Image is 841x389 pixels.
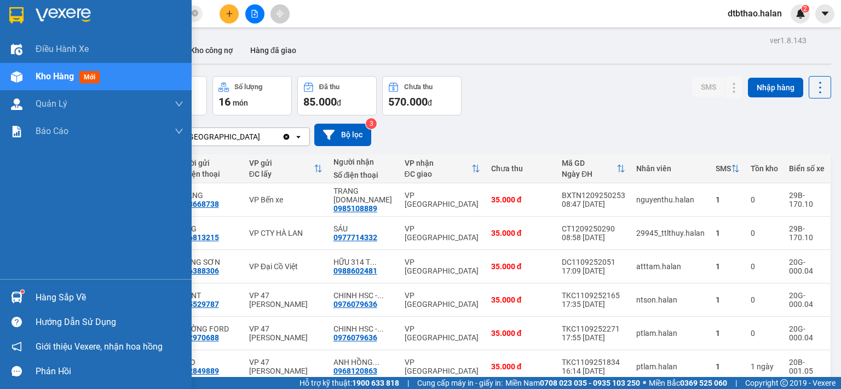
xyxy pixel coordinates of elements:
[249,358,322,375] div: VP 47 [PERSON_NAME]
[175,367,219,375] div: 0972849889
[649,377,727,389] span: Miền Bắc
[562,324,625,333] div: TKC1109252271
[562,358,625,367] div: TKC1109251834
[249,229,322,237] div: VP CTY HÀ LAN
[249,195,322,204] div: VP Bến xe
[405,191,480,208] div: VP [GEOGRAPHIC_DATA]
[373,358,379,367] span: ...
[333,233,377,242] div: 0977714332
[636,362,705,371] div: ptlam.halan
[388,95,428,108] span: 570.000
[175,170,238,178] div: Số điện thoại
[36,289,183,306] div: Hàng sắp về
[245,4,264,24] button: file-add
[789,191,825,208] div: 29B-170.10
[244,154,328,183] th: Toggle SortBy
[251,10,258,18] span: file-add
[405,159,471,167] div: VP nhận
[36,124,68,138] span: Báo cáo
[333,171,394,179] div: Số điện thoại
[11,341,22,352] span: notification
[370,258,377,266] span: ...
[770,34,807,47] div: ver 1.8.143
[352,379,399,387] strong: 1900 633 818
[175,191,238,200] div: C HẰNG
[333,258,394,266] div: HỮU 314 T-CHINH
[692,77,725,97] button: SMS
[192,10,198,16] span: close-circle
[175,224,238,233] div: HẰNG
[36,363,183,380] div: Phản hồi
[175,100,183,108] span: down
[636,329,705,338] div: ptlam.halan
[9,7,24,24] img: logo-vxr
[261,131,262,142] input: Selected VP Trường Chinh.
[175,159,238,167] div: Người gửi
[405,324,480,342] div: VP [GEOGRAPHIC_DATA]
[716,229,740,237] div: 1
[270,4,290,24] button: aim
[716,262,740,271] div: 1
[36,314,183,330] div: Hướng dẫn sử dụng
[333,158,394,166] div: Người nhận
[21,290,24,293] sup: 1
[218,95,231,108] span: 16
[11,126,22,137] img: solution-icon
[79,71,100,83] span: mới
[175,266,219,275] div: 0946388306
[333,300,377,309] div: 0976079636
[175,324,238,333] div: TRƯỜNG FORD
[314,124,371,146] button: Bộ lọc
[192,9,198,19] span: close-circle
[719,7,791,20] span: dtbthao.halan
[562,367,625,375] div: 16:14 [DATE]
[796,9,805,19] img: icon-new-feature
[333,333,377,342] div: 0976079636
[175,358,238,367] div: THAO
[710,154,745,183] th: Toggle SortBy
[405,291,480,309] div: VP [GEOGRAPHIC_DATA]
[249,170,314,178] div: ĐC lấy
[562,233,625,242] div: 08:58 [DATE]
[294,132,303,141] svg: open
[716,295,740,304] div: 1
[249,291,322,309] div: VP 47 [PERSON_NAME]
[491,164,551,173] div: Chưa thu
[751,362,778,371] div: 1
[491,295,551,304] div: 35.000 đ
[751,229,778,237] div: 0
[36,97,67,111] span: Quản Lý
[333,291,394,300] div: CHINH HSC - 314.TC
[175,300,219,309] div: 0975529787
[333,187,394,204] div: TRANG 314.TC
[789,164,825,173] div: Biển số xe
[333,367,377,375] div: 0968120863
[233,98,248,107] span: món
[175,258,238,266] div: KHANG SƠN
[815,4,834,24] button: caret-down
[249,159,314,167] div: VP gửi
[175,131,260,142] div: VP [GEOGRAPHIC_DATA]
[716,164,731,173] div: SMS
[333,266,377,275] div: 0988602481
[377,291,384,300] span: ...
[562,159,617,167] div: Mã GD
[751,195,778,204] div: 0
[751,262,778,271] div: 0
[562,170,617,178] div: Ngày ĐH
[562,266,625,275] div: 17:09 [DATE]
[820,9,830,19] span: caret-down
[643,381,646,385] span: ⚪️
[366,118,377,129] sup: 3
[175,200,219,208] div: 0983668738
[636,262,705,271] div: atttam.halan
[789,358,825,375] div: 20B-001.05
[11,44,22,55] img: warehouse-icon
[220,4,239,24] button: plus
[11,98,22,110] img: warehouse-icon
[751,295,778,304] div: 0
[404,83,433,91] div: Chưa thu
[212,76,292,115] button: Số lượng16món
[36,71,74,82] span: Kho hàng
[382,76,462,115] button: Chưa thu570.000đ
